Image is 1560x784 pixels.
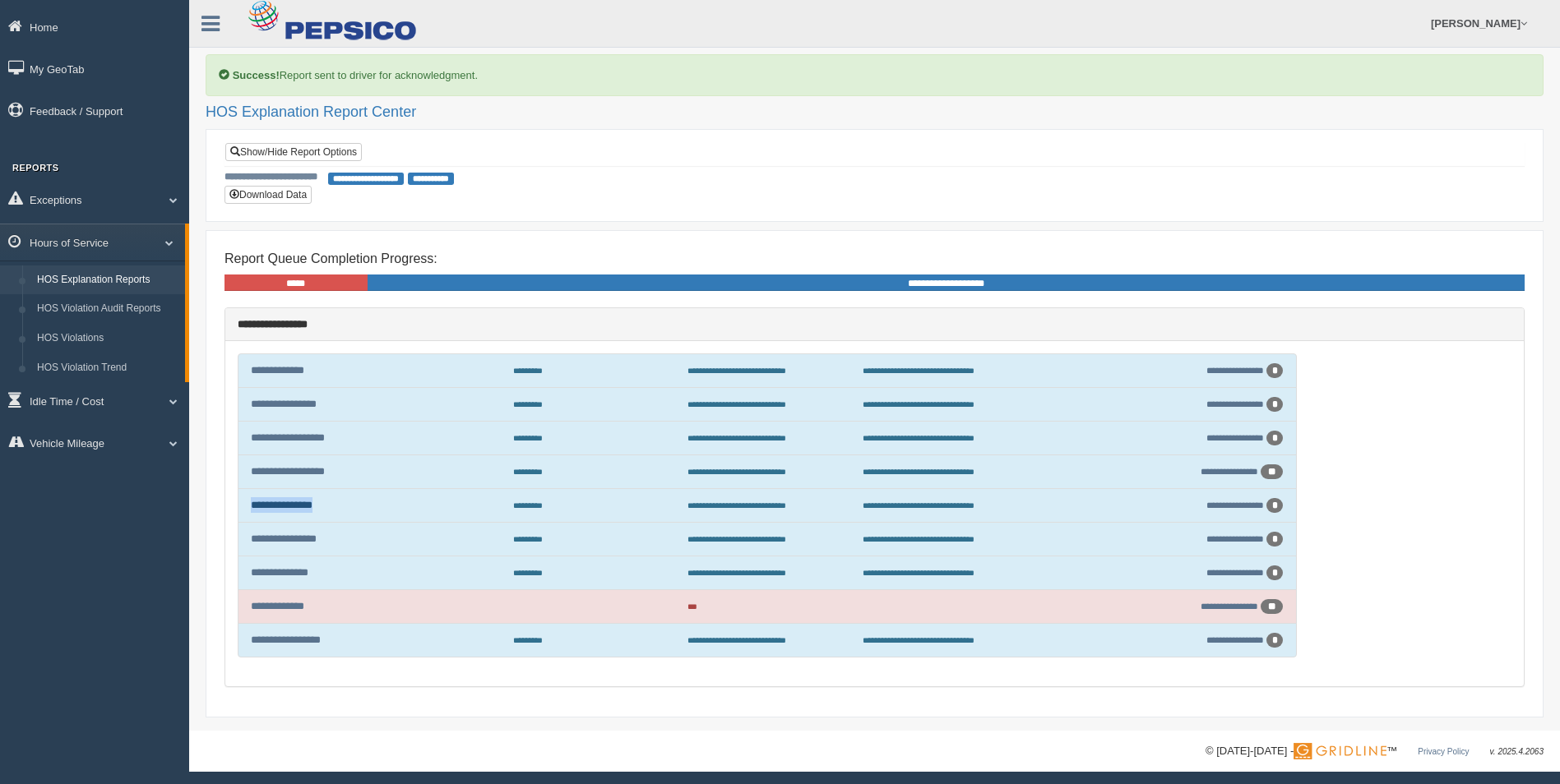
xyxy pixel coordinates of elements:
a: HOS Violation Audit Reports [30,294,185,324]
a: HOS Violation Trend [30,353,185,383]
div: © [DATE]-[DATE] - ™ [1206,743,1544,760]
a: HOS Explanation Reports [30,265,185,295]
b: Success! [233,69,280,81]
h2: HOS Explanation Report Center [206,104,1544,121]
a: Show/Hide Report Options [225,143,362,161]
div: Report sent to driver for acknowledgment. [206,54,1544,96]
h4: Report Queue Completion Progress: [225,251,1525,266]
img: Gridline [1294,743,1386,759]
span: v. 2025.4.2063 [1490,747,1544,756]
a: Privacy Policy [1418,747,1469,756]
a: HOS Violations [30,324,185,353]
button: Download Data [225,186,312,204]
